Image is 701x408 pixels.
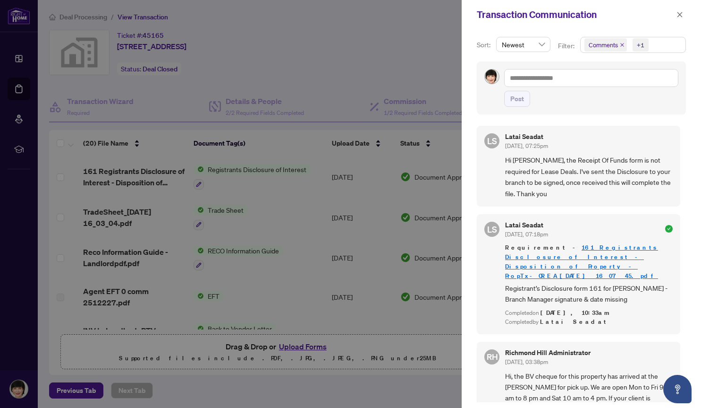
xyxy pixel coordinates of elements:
[505,243,673,281] span: Requirement -
[558,41,576,51] p: Filter:
[676,11,683,18] span: close
[486,350,498,363] span: RH
[477,8,674,22] div: Transaction Communication
[620,43,625,47] span: close
[663,375,692,403] button: Open asap
[505,133,548,140] h5: Latai Seadat
[505,243,658,280] a: 161 Registrants Disclosure of Interest - Disposition of Property - PropTx-OREA_[DATE] 16_07_45.pdf
[487,223,497,236] span: LS
[637,40,644,50] div: +1
[505,222,548,228] h5: Latai Seadat
[505,231,548,238] span: [DATE], 07:18pm
[477,40,492,50] p: Sort:
[505,142,548,149] span: [DATE], 07:25pm
[505,318,673,327] div: Completed by
[487,134,497,148] span: LS
[540,318,608,326] span: Latai Seadat
[505,283,673,305] span: Registrant’s Disclosure form 161 for [PERSON_NAME] - Branch Manager signature & date missing
[502,37,545,52] span: Newest
[505,349,591,356] h5: Richmond Hill Administrator
[584,38,627,52] span: Comments
[504,91,530,107] button: Post
[589,40,618,50] span: Comments
[505,358,548,365] span: [DATE], 03:38pm
[505,309,673,318] div: Completed on
[541,309,611,317] span: [DATE], 10:33am
[505,155,673,199] span: Hi [PERSON_NAME], the Receipt Of Funds form is not required for Lease Deals. I've sent the Disclo...
[485,69,499,84] img: Profile Icon
[665,225,673,233] span: check-circle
